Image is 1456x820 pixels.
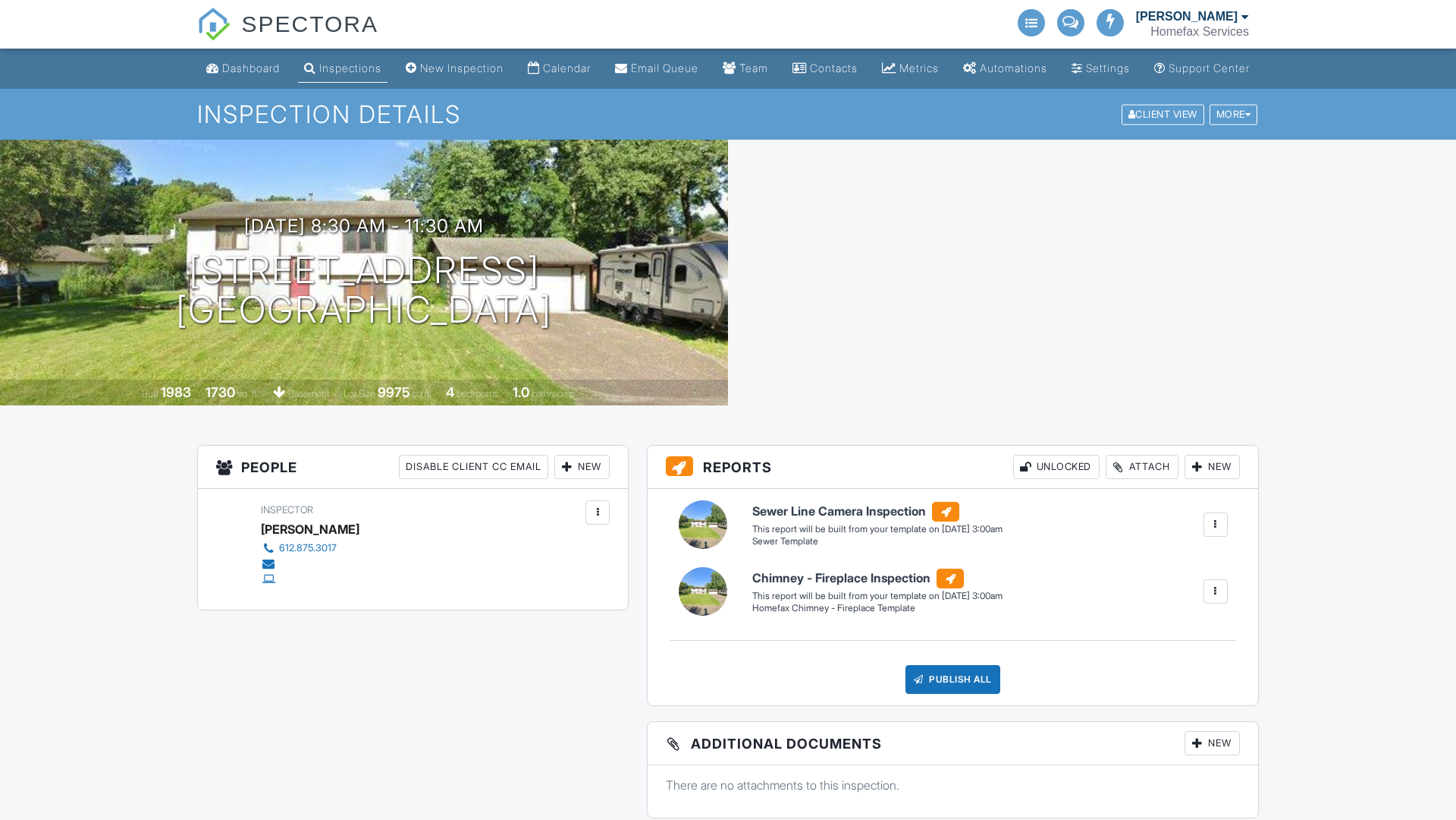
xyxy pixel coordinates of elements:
[241,8,378,39] span: SPECTORA
[752,502,1003,522] h6: Sewer Line Camera Inspection
[279,542,337,554] div: 612.875.3017
[980,61,1047,74] div: Automations
[666,777,1240,793] p: There are no attachments to this inspection.
[399,455,548,479] div: Disable Client CC Email
[378,384,410,400] div: 9975
[261,518,359,541] div: [PERSON_NAME]
[457,388,498,399] span: bedrooms
[1013,455,1100,479] div: Unlocked
[1086,61,1130,74] div: Settings
[609,55,704,83] a: Email Queue
[197,23,378,51] a: SPECTORA
[1150,24,1249,39] div: Homefax Services
[1185,455,1240,479] div: New
[446,384,454,400] div: 4
[244,216,484,236] h3: [DATE] 8:30 am - 11:30 am
[319,61,381,74] div: Inspections
[1122,104,1204,125] div: Client View
[413,388,431,399] span: sq.ft.
[176,251,552,331] h1: [STREET_ADDRESS] [GEOGRAPHIC_DATA]
[717,55,774,83] a: Team
[400,55,510,83] a: New Inspection
[513,384,529,400] div: 1.0
[876,55,945,83] a: Metrics
[261,504,313,516] span: Inspector
[752,590,1003,602] div: This report will be built from your template on [DATE] 3:00am
[261,541,347,556] a: 612.875.3017
[957,55,1053,83] a: Automations (Advanced)
[222,61,280,74] div: Dashboard
[344,388,375,399] span: Lot Size
[1136,9,1238,24] div: [PERSON_NAME]
[648,722,1258,765] h3: Additional Documents
[1065,55,1136,83] a: Settings
[752,602,1003,615] div: Homefax Chimney - Fireplace Template
[543,61,591,74] div: Calendar
[752,535,1003,548] div: Sewer Template
[200,55,286,83] a: Dashboard
[1148,55,1256,83] a: Support Center
[631,61,698,74] div: Email Queue
[522,55,597,83] a: Calendar
[532,388,575,399] span: bathrooms
[899,61,939,74] div: Metrics
[1120,108,1208,119] a: Client View
[288,388,329,399] span: basement
[648,446,1258,489] h3: Reports
[420,61,504,74] div: New Inspection
[198,446,628,489] h3: People
[237,388,259,399] span: sq. ft.
[142,388,158,399] span: Built
[810,61,858,74] div: Contacts
[905,665,1000,694] div: Publish All
[1106,455,1178,479] div: Attach
[786,55,864,83] a: Contacts
[739,61,768,74] div: Team
[161,384,191,400] div: 1983
[197,8,231,41] img: The Best Home Inspection Software - Spectora
[1210,104,1258,125] div: More
[752,569,1003,588] h6: Chimney - Fireplace Inspection
[752,523,1003,535] div: This report will be built from your template on [DATE] 3:00am
[1169,61,1250,74] div: Support Center
[554,455,610,479] div: New
[298,55,388,83] a: Inspections
[206,384,235,400] div: 1730
[197,101,1259,128] h1: Inspection Details
[1185,731,1240,755] div: New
